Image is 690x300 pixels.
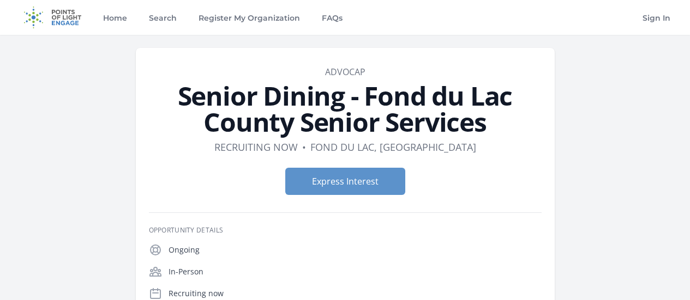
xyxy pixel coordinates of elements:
[302,139,306,155] div: •
[149,83,542,135] h1: Senior Dining - Fond du Lac County Senior Services
[169,244,542,255] p: Ongoing
[169,266,542,277] p: In-Person
[214,139,298,155] dd: Recruiting now
[149,226,542,235] h3: Opportunity Details
[169,288,542,299] p: Recruiting now
[325,66,365,78] a: ADVOCAP
[310,139,476,155] dd: Fond Du Lac, [GEOGRAPHIC_DATA]
[285,168,405,195] button: Express Interest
